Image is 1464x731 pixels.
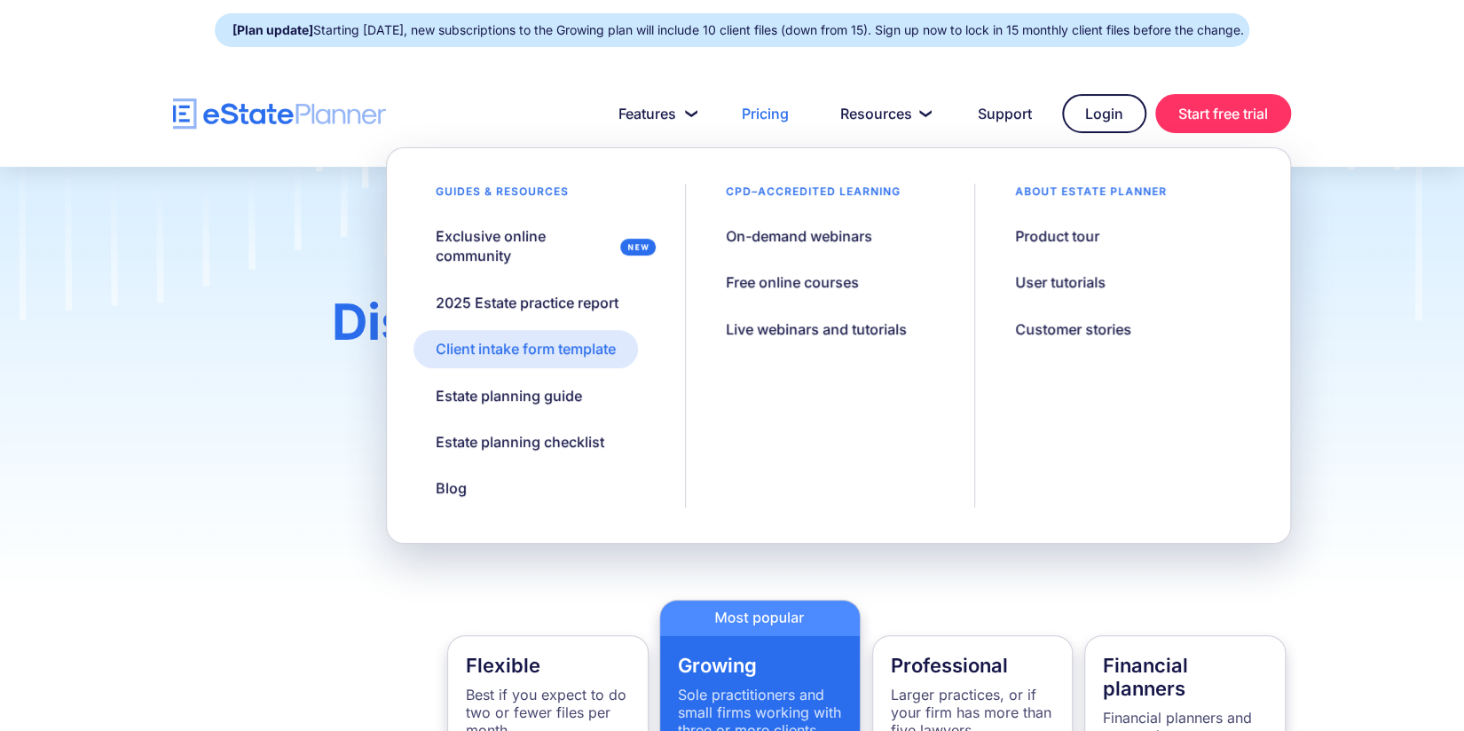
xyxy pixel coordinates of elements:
div: Estate planning checklist [436,432,604,452]
div: On-demand webinars [726,226,872,246]
a: Features [597,96,712,131]
a: Client intake form template [413,330,638,367]
div: Estate planning guide [436,386,582,405]
a: Product tour [993,217,1122,255]
a: Blog [413,469,489,507]
a: 2025 Estate practice report [413,284,641,321]
h1: for your practice [319,295,1145,422]
a: Login [1062,94,1146,133]
strong: [Plan update] [232,22,313,37]
div: 2025 Estate practice report [436,293,618,312]
div: CPD–accredited learning [704,184,923,208]
h4: Financial planners [1103,654,1267,700]
a: Estate planning checklist [413,423,626,460]
h4: Flexible [466,654,630,677]
a: Resources [819,96,948,131]
span: Discover the perfect plan [332,292,941,352]
a: Estate planning guide [413,377,604,414]
div: Guides & resources [413,184,591,208]
h4: Growing [678,654,842,677]
div: Product tour [1015,226,1099,246]
div: About estate planner [993,184,1189,208]
div: Client intake form template [436,339,616,358]
a: User tutorials [993,263,1128,301]
div: Exclusive online community [436,226,613,266]
div: User tutorials [1015,272,1106,292]
h4: Professional [891,654,1055,677]
a: On-demand webinars [704,217,894,255]
a: Live webinars and tutorials [704,310,929,348]
div: Free online courses [726,272,859,292]
a: Exclusive online community [413,217,666,275]
div: Live webinars and tutorials [726,319,907,339]
a: Pricing [720,96,810,131]
div: Customer stories [1015,319,1131,339]
a: Start free trial [1155,94,1291,133]
div: Blog [436,478,467,498]
a: Customer stories [993,310,1153,348]
a: Free online courses [704,263,881,301]
div: Starting [DATE], new subscriptions to the Growing plan will include 10 client files (down from 15... [232,18,1244,43]
p: Start any plan with a free 14-day trial [DATE]. If you are unsure which plan to choose, we would ... [319,436,1145,482]
a: home [173,98,386,130]
a: Support [956,96,1053,131]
